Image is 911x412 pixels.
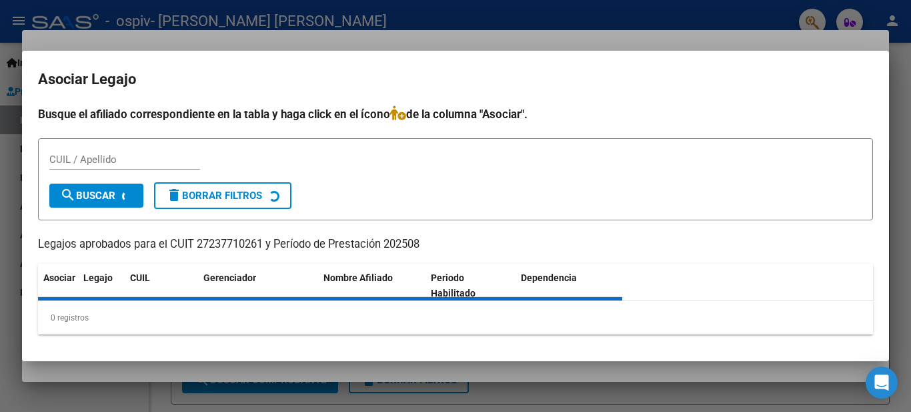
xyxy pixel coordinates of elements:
[83,272,113,283] span: Legajo
[38,106,873,123] h4: Busque el afiliado correspondiente en la tabla y haga click en el ícono de la columna "Asociar".
[166,187,182,203] mat-icon: delete
[60,190,115,202] span: Buscar
[38,67,873,92] h2: Asociar Legajo
[60,187,76,203] mat-icon: search
[203,272,256,283] span: Gerenciador
[425,264,516,308] datatable-header-cell: Periodo Habilitado
[154,182,291,209] button: Borrar Filtros
[125,264,198,308] datatable-header-cell: CUIL
[43,272,75,283] span: Asociar
[166,190,262,202] span: Borrar Filtros
[323,272,393,283] span: Nombre Afiliado
[521,272,577,283] span: Dependencia
[78,264,125,308] datatable-header-cell: Legajo
[38,236,873,253] p: Legajos aprobados para el CUIT 27237710261 y Período de Prestación 202508
[38,301,873,335] div: 0 registros
[866,367,898,399] div: Open Intercom Messenger
[516,264,623,308] datatable-header-cell: Dependencia
[198,264,318,308] datatable-header-cell: Gerenciador
[38,264,78,308] datatable-header-cell: Asociar
[431,272,476,298] span: Periodo Habilitado
[130,272,150,283] span: CUIL
[49,184,143,208] button: Buscar
[318,264,425,308] datatable-header-cell: Nombre Afiliado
